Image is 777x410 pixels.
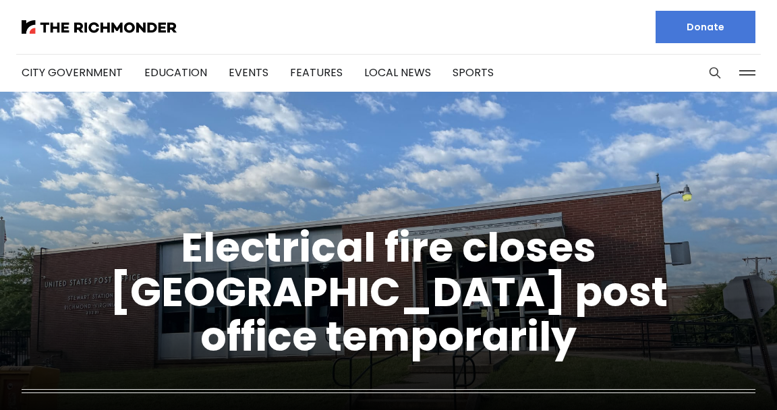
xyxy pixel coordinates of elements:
[229,65,268,80] a: Events
[144,65,207,80] a: Education
[110,219,668,365] a: Electrical fire closes [GEOGRAPHIC_DATA] post office temporarily
[22,20,177,34] img: The Richmonder
[656,11,755,43] a: Donate
[364,65,431,80] a: Local News
[22,65,123,80] a: City Government
[705,63,725,83] button: Search this site
[440,344,777,410] iframe: portal-trigger
[290,65,343,80] a: Features
[453,65,494,80] a: Sports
